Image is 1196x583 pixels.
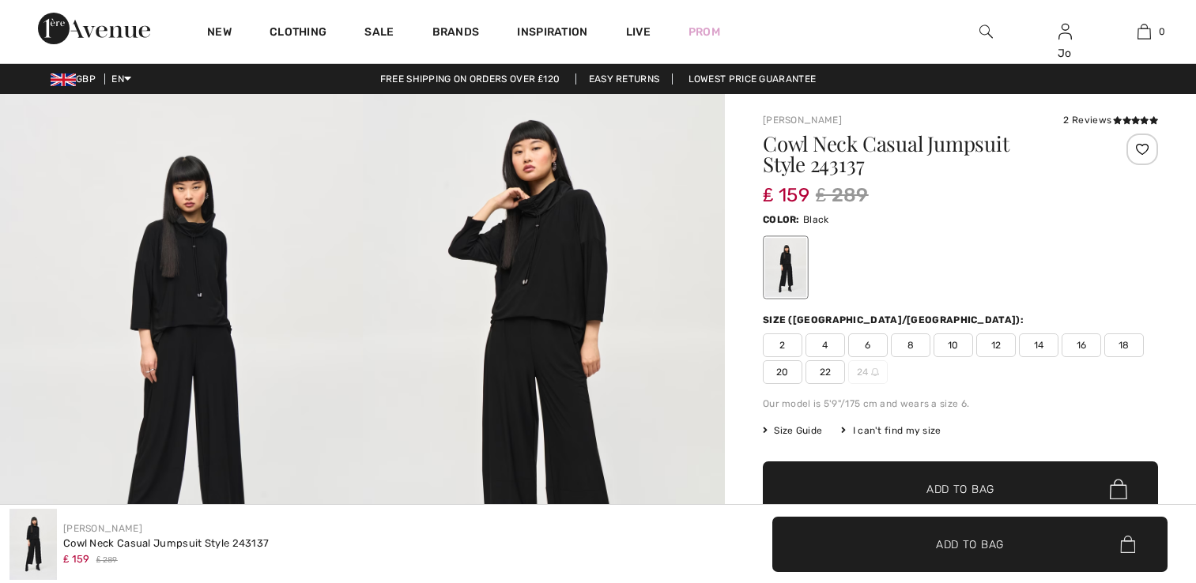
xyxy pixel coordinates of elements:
div: Size ([GEOGRAPHIC_DATA]/[GEOGRAPHIC_DATA]): [763,313,1027,327]
span: 12 [976,333,1016,357]
span: 20 [763,360,802,384]
span: ₤ 159 [763,168,809,206]
span: ₤ 289 [816,181,869,209]
a: Clothing [270,25,326,42]
span: ₤ 289 [96,555,118,566]
a: [PERSON_NAME] [63,523,142,534]
span: 22 [806,360,845,384]
div: I can't find my size [841,423,941,438]
span: 16 [1062,333,1101,357]
a: Live [626,24,651,40]
img: 1ère Avenue [38,13,150,44]
span: Inspiration [517,25,587,42]
button: Add to Bag [763,461,1158,517]
span: 2 [763,333,802,357]
div: Jo [1026,45,1104,62]
span: ₤ 159 [63,553,90,565]
div: 2 Reviews [1063,113,1158,127]
img: Bag.svg [1120,536,1135,553]
div: Black [765,238,806,297]
img: My Bag [1138,22,1151,41]
span: 0 [1159,24,1165,39]
span: Add to Bag [936,536,1004,552]
span: Size Guide [763,423,822,438]
span: GBP [51,73,102,85]
a: Sign In [1058,24,1072,39]
span: Black [803,214,829,225]
span: Add to Bag [926,481,994,498]
a: New [207,25,232,42]
a: Brands [432,25,480,42]
a: Free shipping on orders over ₤120 [368,73,573,85]
div: Our model is 5'9"/175 cm and wears a size 6. [763,397,1158,411]
span: Color: [763,214,800,225]
button: Add to Bag [772,517,1168,572]
span: 10 [934,333,973,357]
h1: Cowl Neck Casual Jumpsuit Style 243137 [763,134,1092,175]
img: search the website [979,22,993,41]
a: [PERSON_NAME] [763,115,842,126]
span: 14 [1019,333,1058,357]
img: ring-m.svg [871,368,879,376]
span: 18 [1104,333,1144,357]
a: Lowest Price Guarantee [676,73,829,85]
span: 4 [806,333,845,357]
div: Cowl Neck Casual Jumpsuit Style 243137 [63,536,269,551]
a: Prom [689,24,720,40]
span: 6 [848,333,888,357]
a: 0 [1105,22,1183,41]
span: EN [111,73,131,85]
a: Sale [364,25,394,42]
span: 24 [848,360,888,384]
span: 8 [891,333,930,357]
img: Cowl Neck Casual Jumpsuit Style 243137 [9,509,57,580]
img: UK Pound [51,73,76,86]
a: Easy Returns [575,73,673,85]
img: My Info [1058,22,1072,41]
